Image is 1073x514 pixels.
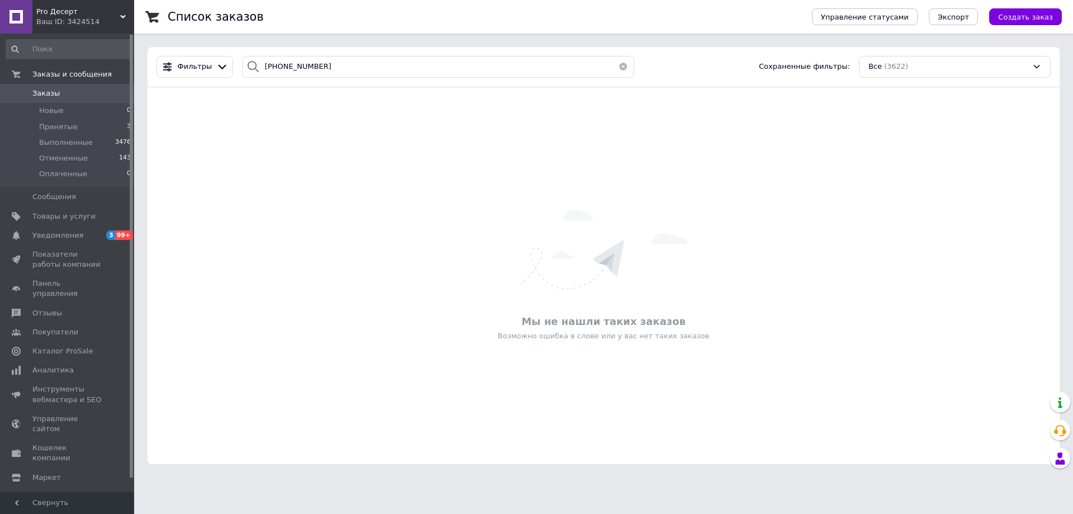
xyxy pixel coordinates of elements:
span: Выполненные [39,138,93,148]
span: (3622) [884,62,908,70]
span: Фильтры [178,62,212,72]
span: Принятые [39,122,78,132]
span: Заказы и сообщения [32,69,112,79]
span: Инструменты вебмастера и SEO [32,384,103,404]
span: Кошелек компании [32,443,103,463]
span: Панель управления [32,279,103,299]
span: 0 [127,169,131,179]
span: Товары и услуги [32,211,96,221]
button: Управление статусами [812,8,918,25]
span: Отзывы [32,308,62,318]
span: Сообщения [32,192,76,202]
img: Ничего не найдено [520,210,687,289]
input: Поиск [6,39,132,59]
div: Мы не нашли таких заказов [153,314,1054,328]
button: Очистить [612,56,634,78]
button: Создать заказ [989,8,1062,25]
span: Все [868,62,882,72]
a: Создать заказ [978,12,1062,21]
button: Экспорт [929,8,978,25]
span: Pro Десерт [36,7,120,17]
div: Возможно ошибка в слове или у вас нет таких заказов [153,331,1054,341]
h1: Список заказов [168,10,264,23]
span: 3 [106,230,115,240]
span: Заказы [32,88,60,98]
span: Показатели работы компании [32,249,103,270]
span: Экспорт [938,13,969,21]
span: Управление сайтом [32,414,103,434]
span: 143 [119,153,131,163]
span: Аналитика [32,365,74,375]
span: 3 [127,122,131,132]
span: Новые [39,106,64,116]
span: Оплаченные [39,169,87,179]
span: 99+ [115,230,134,240]
span: Каталог ProSale [32,346,93,356]
span: Создать заказ [998,13,1053,21]
span: Отмененные [39,153,88,163]
span: Сохраненные фильтры: [759,62,850,72]
span: 0 [127,106,131,116]
span: Управление статусами [821,13,909,21]
span: 3476 [115,138,131,148]
div: Ваш ID: 3424514 [36,17,134,27]
span: Покупатели [32,327,78,337]
span: Уведомления [32,230,83,241]
input: Поиск по номеру заказа, ФИО покупателя, номеру телефона, Email, номеру накладной [242,56,634,78]
span: Маркет [32,473,61,483]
